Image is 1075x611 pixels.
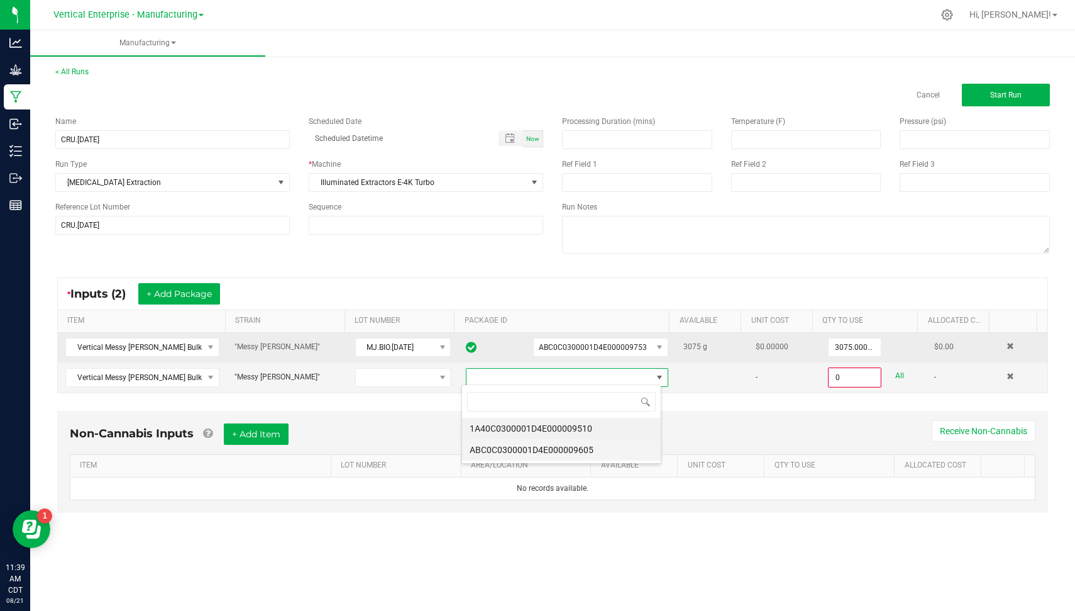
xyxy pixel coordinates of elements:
[70,427,194,440] span: Non-Cannabis Inputs
[756,342,788,351] span: $0.00000
[37,508,52,524] iframe: Resource center unread badge
[234,373,320,381] span: "Messy [PERSON_NAME]"
[969,9,1051,20] span: Hi, [PERSON_NAME]!
[562,160,597,169] span: Ref Field 1
[471,461,586,471] a: AREA/LOCATIONSortable
[905,461,976,471] a: Allocated CostSortable
[9,172,22,184] inline-svg: Outbound
[775,461,890,471] a: QTY TO USESortable
[70,287,138,301] span: Inputs (2)
[9,118,22,130] inline-svg: Inbound
[895,367,904,384] a: All
[688,461,759,471] a: Unit CostSortable
[900,117,946,126] span: Pressure (psi)
[6,596,25,605] p: 08/21
[9,36,22,49] inline-svg: Analytics
[203,427,212,440] a: Add Non-Cannabis items that were also consumed in the run (e.g. gloves and packaging); Also add N...
[900,160,935,169] span: Ref Field 3
[309,174,527,191] span: Illuminated Extractors E-4K Turbo
[465,316,664,326] a: PACKAGE IDSortable
[224,423,289,445] button: + Add Item
[466,340,477,355] span: In Sync
[13,510,50,548] iframe: Resource center
[234,342,320,351] span: "Messy [PERSON_NAME]"
[932,420,1035,442] button: Receive Non-Cannabis
[235,316,339,326] a: STRAINSortable
[66,339,203,356] span: Vertical Messy [PERSON_NAME] Bulk
[56,174,273,191] span: [MEDICAL_DATA] Extraction
[53,9,197,20] span: Vertical Enterprise - Manufacturing
[80,461,326,471] a: ITEMSortable
[309,203,341,211] span: Sequence
[731,160,766,169] span: Ref Field 2
[680,316,736,326] a: AVAILABLESortable
[539,343,647,352] span: ABC0C0300001D4E000009753
[562,117,655,126] span: Processing Duration (mins)
[934,373,936,381] span: -
[683,342,701,351] span: 3075
[55,117,76,126] span: Name
[703,342,707,351] span: g
[822,316,912,326] a: QTY TO USESortable
[66,369,203,386] span: Vertical Messy [PERSON_NAME] Bulk
[756,373,758,381] span: -
[309,130,485,146] input: Scheduled Datetime
[9,64,22,76] inline-svg: Grow
[6,562,25,596] p: 11:39 AM CDT
[70,478,1035,500] td: No records available.
[55,159,87,170] span: Run Type
[928,316,984,326] a: Allocated CostSortable
[30,30,265,57] a: Manufacturing
[917,90,940,101] a: Cancel
[999,316,1032,326] a: Sortable
[30,38,265,48] span: Manufacturing
[312,160,341,169] span: Machine
[67,316,220,326] a: ITEMSortable
[526,135,539,142] span: Now
[751,316,808,326] a: Unit CostSortable
[355,316,449,326] a: LOT NUMBERSortable
[939,9,955,21] div: Manage settings
[990,91,1022,99] span: Start Run
[934,342,954,351] span: $0.00
[341,461,456,471] a: LOT NUMBERSortable
[499,130,523,146] span: Toggle popup
[462,439,661,461] li: ABC0C0300001D4E000009605
[9,145,22,157] inline-svg: Inventory
[462,418,661,439] li: 1A40C0300001D4E000009510
[601,461,673,471] a: AVAILABLESortable
[138,283,220,305] button: + Add Package
[991,461,1019,471] a: Sortable
[9,91,22,103] inline-svg: Manufacturing
[309,117,361,126] span: Scheduled Date
[55,67,89,76] a: < All Runs
[731,117,785,126] span: Temperature (F)
[356,339,435,356] span: MJ.BIO.[DATE]
[55,203,130,211] span: Reference Lot Number
[962,84,1050,106] button: Start Run
[562,203,597,211] span: Run Notes
[9,199,22,211] inline-svg: Reports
